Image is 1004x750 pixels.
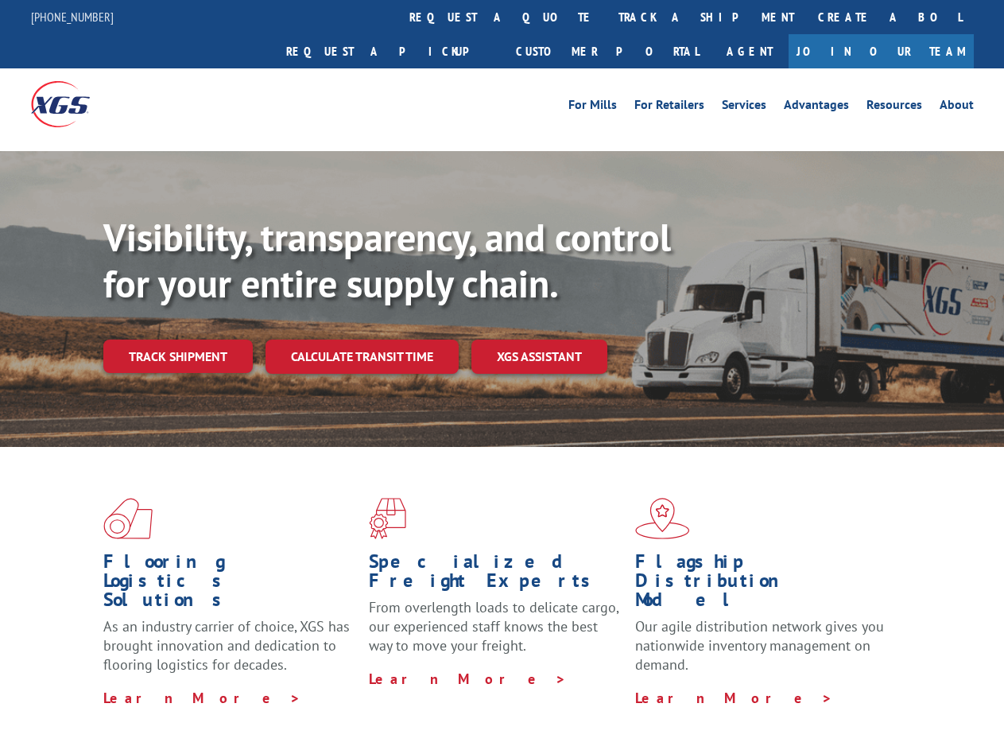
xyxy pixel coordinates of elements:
[369,598,622,669] p: From overlength loads to delicate cargo, our experienced staff knows the best way to move your fr...
[369,498,406,539] img: xgs-icon-focused-on-flooring-red
[568,99,617,116] a: For Mills
[711,34,789,68] a: Agent
[103,689,301,707] a: Learn More >
[866,99,922,116] a: Resources
[940,99,974,116] a: About
[103,552,357,617] h1: Flooring Logistics Solutions
[369,552,622,598] h1: Specialized Freight Experts
[504,34,711,68] a: Customer Portal
[635,552,889,617] h1: Flagship Distribution Model
[274,34,504,68] a: Request a pickup
[722,99,766,116] a: Services
[266,340,459,374] a: Calculate transit time
[784,99,849,116] a: Advantages
[103,498,153,539] img: xgs-icon-total-supply-chain-intelligence-red
[369,670,567,688] a: Learn More >
[634,99,704,116] a: For Retailers
[31,9,114,25] a: [PHONE_NUMBER]
[103,340,253,373] a: Track shipment
[635,689,833,707] a: Learn More >
[789,34,974,68] a: Join Our Team
[103,212,671,308] b: Visibility, transparency, and control for your entire supply chain.
[103,617,350,674] span: As an industry carrier of choice, XGS has brought innovation and dedication to flooring logistics...
[471,340,607,374] a: XGS ASSISTANT
[635,498,690,539] img: xgs-icon-flagship-distribution-model-red
[635,617,884,674] span: Our agile distribution network gives you nationwide inventory management on demand.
